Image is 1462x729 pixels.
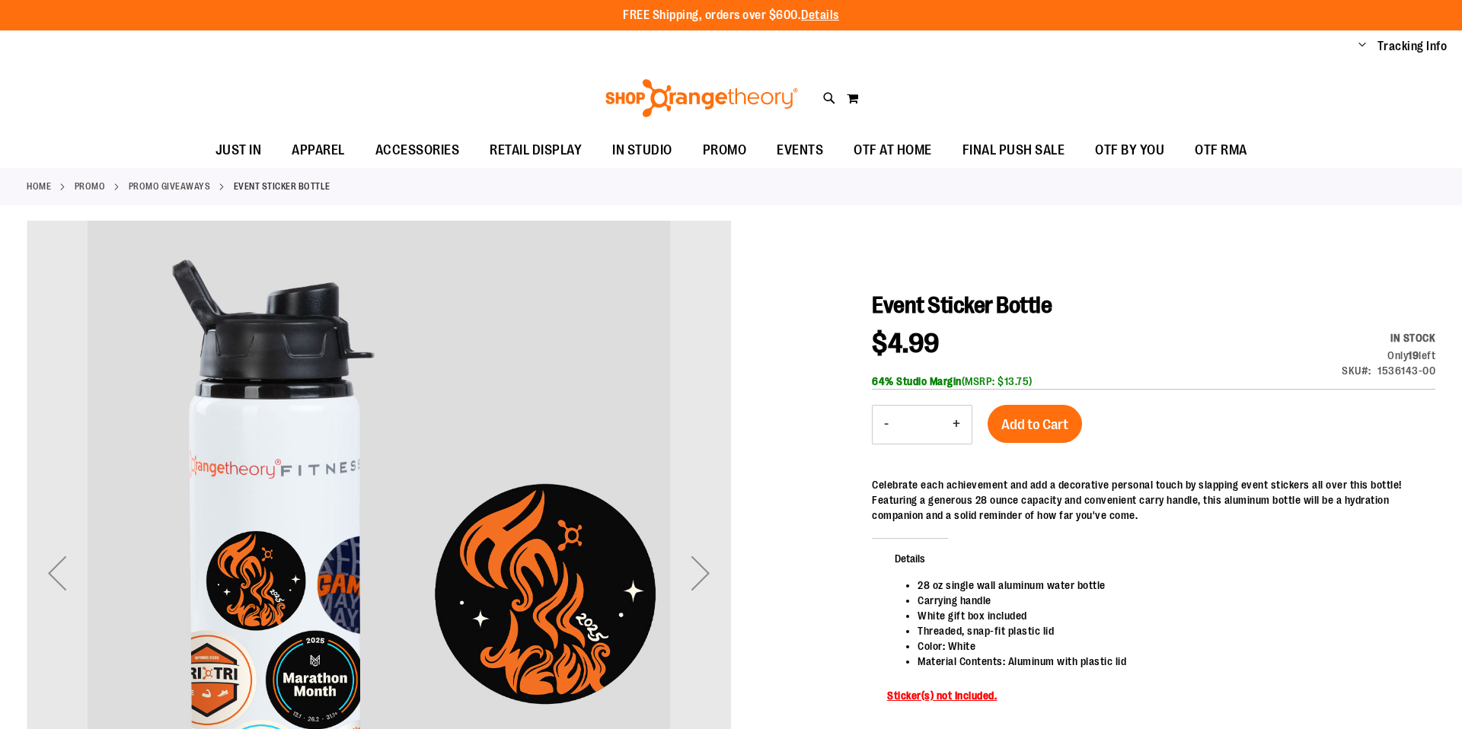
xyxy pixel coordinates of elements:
[688,133,762,167] a: PROMO
[1342,330,1435,345] div: Availability
[292,133,345,167] span: APPAREL
[941,406,972,444] button: Increase product quantity
[872,374,1435,389] div: (MSRP: $13.75)
[597,133,688,168] a: IN STUDIO
[872,477,1435,523] div: Celebrate each achievement and add a decorative personal touch by slapping event stickers all ove...
[873,406,900,444] button: Decrease product quantity
[375,133,460,167] span: ACCESSORIES
[1080,133,1179,168] a: OTF BY YOU
[1179,133,1262,168] a: OTF RMA
[900,406,941,443] input: Product quantity
[27,180,51,193] a: Home
[918,593,1420,608] li: Carrying handle
[360,133,475,168] a: ACCESSORIES
[1001,416,1068,433] span: Add to Cart
[854,133,932,167] span: OTF AT HOME
[872,375,962,387] b: 64% Studio Margin
[1408,349,1419,361] strong: 19
[234,180,330,193] strong: Event Sticker Bottle
[801,8,839,22] a: Details
[703,133,747,167] span: PROMO
[1377,38,1448,55] a: Tracking Info
[918,654,1420,669] li: Material Contents: Aluminum with plastic lid
[1342,364,1371,377] strong: SKU
[761,133,838,168] a: EVENTS
[988,405,1082,443] button: Add to Cart
[918,578,1420,593] li: 28 oz single wall aluminum water bottle
[75,180,106,193] a: PROMO
[918,608,1420,623] li: White gift box included
[777,133,823,167] span: EVENTS
[872,292,1052,318] span: Event Sticker Bottle
[612,133,672,167] span: IN STUDIO
[947,133,1081,168] a: FINAL PUSH SALE
[603,79,800,117] img: Shop Orangetheory
[200,133,277,168] a: JUST IN
[872,538,948,578] span: Details
[918,623,1420,638] li: Threaded, snap-fit plastic lid
[215,133,262,167] span: JUST IN
[887,689,997,702] span: Sticker(s) not Included.
[623,7,839,24] p: FREE Shipping, orders over $600.
[129,180,211,193] a: Promo Giveaways
[962,133,1065,167] span: FINAL PUSH SALE
[490,133,582,167] span: RETAIL DISPLAY
[1390,332,1435,344] span: In stock
[838,133,947,168] a: OTF AT HOME
[276,133,360,168] a: APPAREL
[1342,348,1435,363] div: Only 19 left
[872,328,940,359] span: $4.99
[918,638,1420,654] li: Color: White
[1195,133,1247,167] span: OTF RMA
[1095,133,1164,167] span: OTF BY YOU
[1358,39,1366,54] button: Account menu
[474,133,597,168] a: RETAIL DISPLAY
[1377,363,1435,378] div: 1536143-00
